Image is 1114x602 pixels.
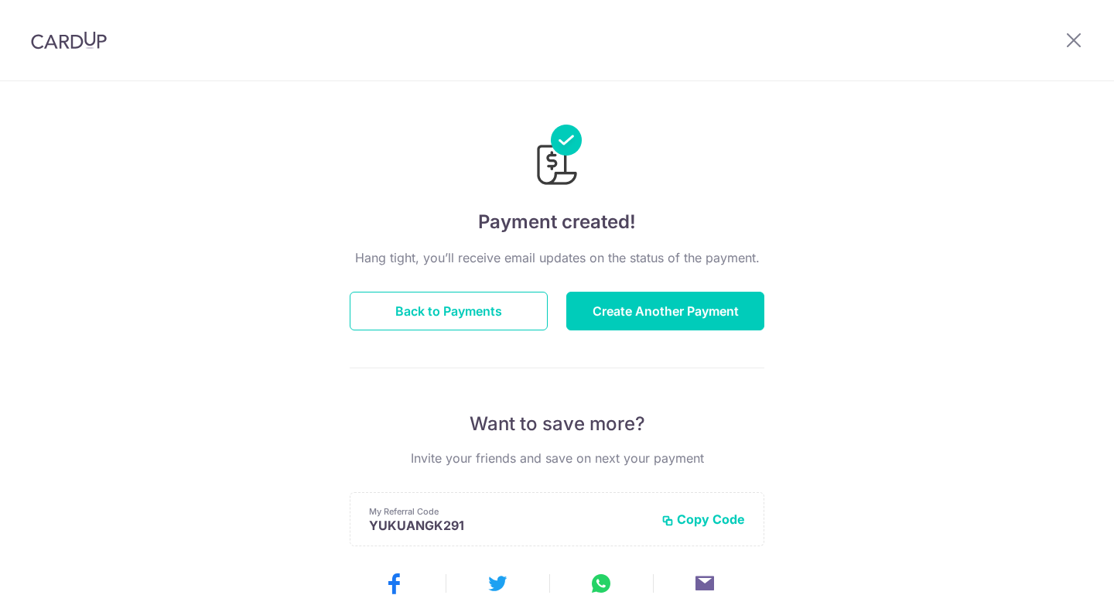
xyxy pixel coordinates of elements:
img: Payments [532,125,582,190]
h4: Payment created! [350,208,764,236]
img: CardUp [31,31,107,50]
p: Want to save more? [350,412,764,436]
button: Back to Payments [350,292,548,330]
button: Create Another Payment [566,292,764,330]
p: Hang tight, you’ll receive email updates on the status of the payment. [350,248,764,267]
p: Invite your friends and save on next your payment [350,449,764,467]
button: Copy Code [661,511,745,527]
p: My Referral Code [369,505,649,518]
p: YUKUANGK291 [369,518,649,533]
